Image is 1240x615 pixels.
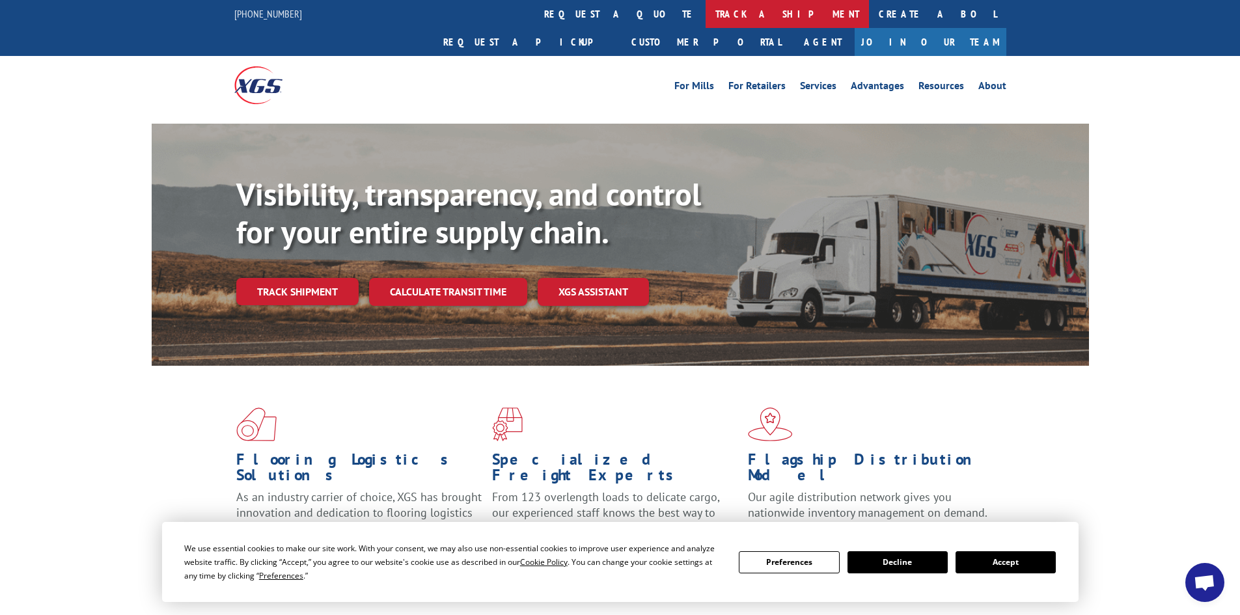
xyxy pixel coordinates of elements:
[236,174,701,252] b: Visibility, transparency, and control for your entire supply chain.
[236,407,277,441] img: xgs-icon-total-supply-chain-intelligence-red
[1185,563,1224,602] div: Open chat
[492,407,523,441] img: xgs-icon-focused-on-flooring-red
[739,551,839,573] button: Preferences
[847,551,948,573] button: Decline
[855,28,1006,56] a: Join Our Team
[791,28,855,56] a: Agent
[520,556,568,567] span: Cookie Policy
[492,452,738,489] h1: Specialized Freight Experts
[748,407,793,441] img: xgs-icon-flagship-distribution-model-red
[748,452,994,489] h1: Flagship Distribution Model
[236,489,482,536] span: As an industry carrier of choice, XGS has brought innovation and dedication to flooring logistics...
[748,489,987,520] span: Our agile distribution network gives you nationwide inventory management on demand.
[728,81,786,95] a: For Retailers
[956,551,1056,573] button: Accept
[184,541,723,582] div: We use essential cookies to make our site work. With your consent, we may also use non-essential ...
[236,278,359,305] a: Track shipment
[434,28,622,56] a: Request a pickup
[918,81,964,95] a: Resources
[492,489,738,547] p: From 123 overlength loads to delicate cargo, our experienced staff knows the best way to move you...
[234,7,302,20] a: [PHONE_NUMBER]
[978,81,1006,95] a: About
[162,522,1079,602] div: Cookie Consent Prompt
[538,278,649,306] a: XGS ASSISTANT
[851,81,904,95] a: Advantages
[259,570,303,581] span: Preferences
[800,81,836,95] a: Services
[369,278,527,306] a: Calculate transit time
[236,452,482,489] h1: Flooring Logistics Solutions
[622,28,791,56] a: Customer Portal
[674,81,714,95] a: For Mills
